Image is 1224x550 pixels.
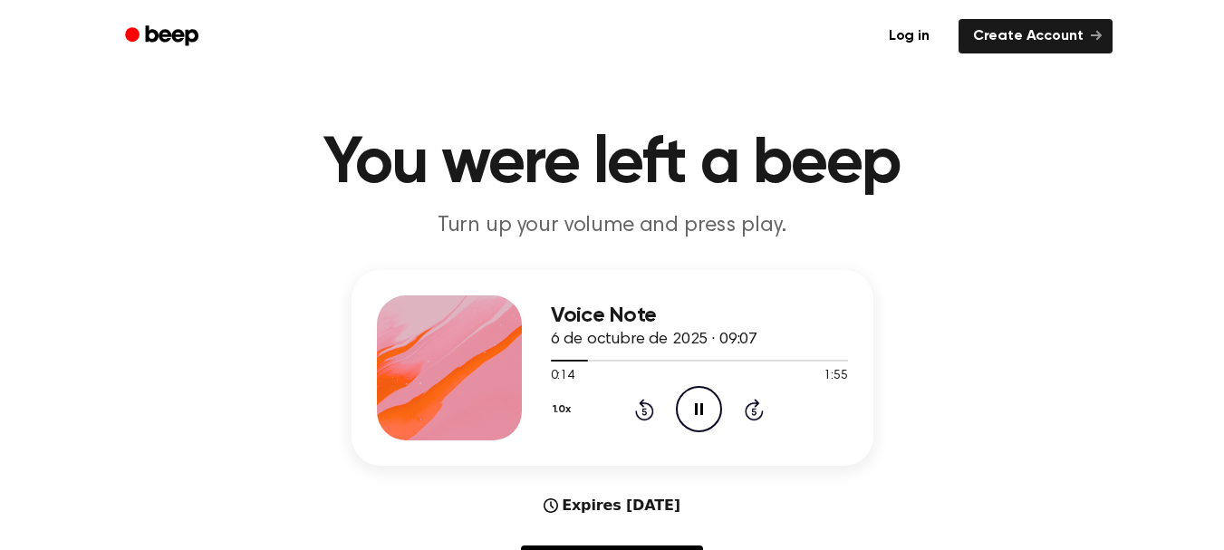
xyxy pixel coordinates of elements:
a: Beep [112,19,215,54]
button: 1.0x [551,394,578,425]
span: 6 de octubre de 2025 · 09:07 [551,332,758,348]
span: 1:55 [824,367,847,386]
div: Expires [DATE] [544,495,680,516]
p: Turn up your volume and press play. [265,211,960,241]
span: 0:14 [551,367,574,386]
a: Create Account [959,19,1113,53]
a: Log in [871,15,948,57]
h3: Voice Note [551,304,848,328]
h1: You were left a beep [149,131,1076,197]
